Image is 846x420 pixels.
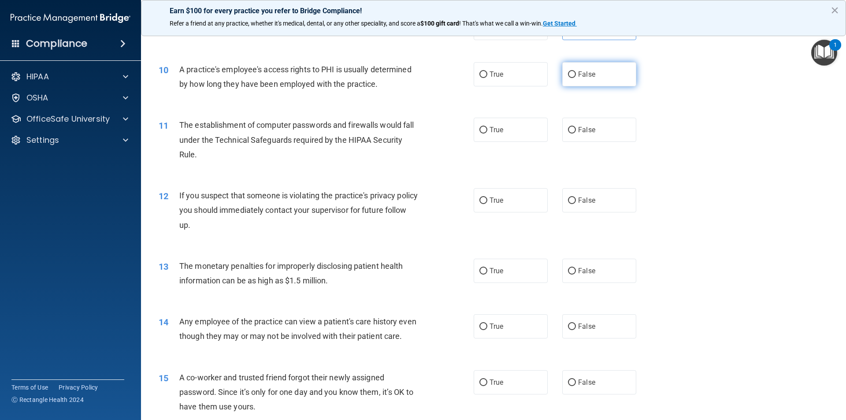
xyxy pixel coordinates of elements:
[11,71,128,82] a: HIPAA
[568,197,576,204] input: False
[179,65,412,89] span: A practice's employee's access rights to PHI is usually determined by how long they have been emp...
[479,197,487,204] input: True
[179,120,414,159] span: The establishment of computer passwords and firewalls would fall under the Technical Safeguards r...
[59,383,98,392] a: Privacy Policy
[159,191,168,201] span: 12
[578,378,595,387] span: False
[459,20,543,27] span: ! That's what we call a win-win.
[420,20,459,27] strong: $100 gift card
[568,379,576,386] input: False
[11,135,128,145] a: Settings
[578,267,595,275] span: False
[159,65,168,75] span: 10
[179,261,403,285] span: The monetary penalties for improperly disclosing patient health information can be as high as $1....
[578,70,595,78] span: False
[578,126,595,134] span: False
[490,70,503,78] span: True
[179,191,418,229] span: If you suspect that someone is violating the practice's privacy policy you should immediately con...
[159,373,168,383] span: 15
[479,323,487,330] input: True
[11,383,48,392] a: Terms of Use
[490,267,503,275] span: True
[26,93,48,103] p: OSHA
[26,135,59,145] p: Settings
[170,7,817,15] p: Earn $100 for every practice you refer to Bridge Compliance!
[811,40,837,66] button: Open Resource Center, 1 new notification
[543,20,577,27] a: Get Started
[11,93,128,103] a: OSHA
[490,196,503,204] span: True
[179,317,416,341] span: Any employee of the practice can view a patient's care history even though they may or may not be...
[568,323,576,330] input: False
[159,317,168,327] span: 14
[26,71,49,82] p: HIPAA
[11,9,130,27] img: PMB logo
[479,379,487,386] input: True
[26,114,110,124] p: OfficeSafe University
[831,3,839,17] button: Close
[834,45,837,56] div: 1
[479,127,487,134] input: True
[490,322,503,331] span: True
[568,268,576,275] input: False
[179,373,413,411] span: A co-worker and trusted friend forgot their newly assigned password. Since it’s only for one day ...
[578,322,595,331] span: False
[490,378,503,387] span: True
[568,71,576,78] input: False
[26,37,87,50] h4: Compliance
[159,261,168,272] span: 13
[568,127,576,134] input: False
[170,20,420,27] span: Refer a friend at any practice, whether it's medical, dental, or any other speciality, and score a
[578,196,595,204] span: False
[543,20,575,27] strong: Get Started
[490,126,503,134] span: True
[11,395,84,404] span: Ⓒ Rectangle Health 2024
[159,120,168,131] span: 11
[479,268,487,275] input: True
[479,71,487,78] input: True
[11,114,128,124] a: OfficeSafe University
